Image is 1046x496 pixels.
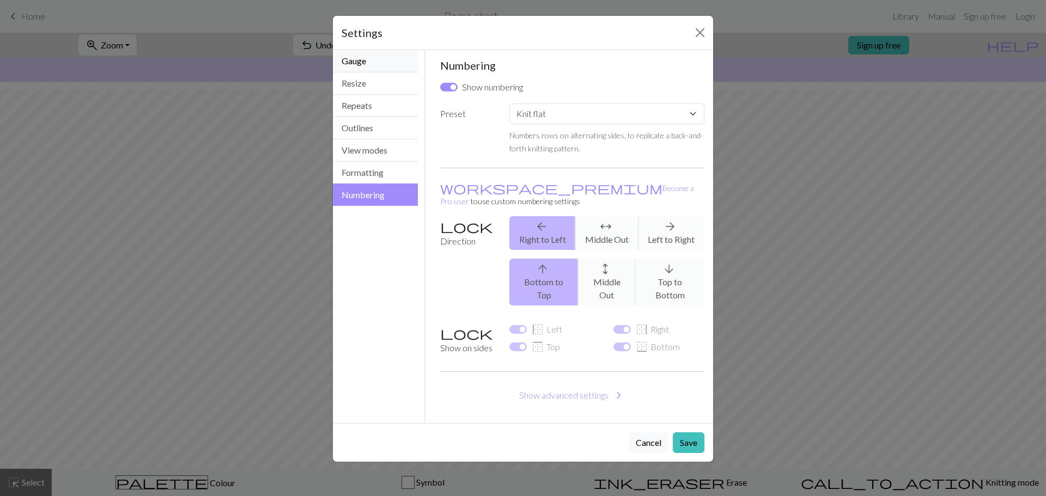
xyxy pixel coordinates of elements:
[434,323,503,358] label: Show on sides
[333,117,418,139] button: Outlines
[635,340,680,353] label: Bottom
[333,95,418,117] button: Repeats
[333,183,418,206] button: Numbering
[691,24,709,41] button: Close
[509,131,703,153] small: Numbers rows on alternating sides, to replicate a back-and-forth knitting pattern.
[434,216,503,314] label: Direction
[635,322,648,337] span: border_right
[440,180,662,195] span: workspace_premium
[673,432,704,453] button: Save
[462,81,523,94] label: Show numbering
[333,139,418,162] button: View modes
[531,322,544,337] span: border_left
[531,340,560,353] label: Top
[440,183,694,206] a: Become a Pro user
[531,323,562,336] label: Left
[342,25,382,41] h5: Settings
[434,103,503,155] label: Preset
[440,59,705,72] h5: Numbering
[333,72,418,95] button: Resize
[333,162,418,184] button: Formatting
[629,432,668,453] button: Cancel
[531,339,544,354] span: border_top
[635,323,669,336] label: Right
[612,388,625,403] span: chevron_right
[440,385,705,406] button: Show advanced settings
[440,183,694,206] small: to use custom numbering settings
[635,339,648,354] span: border_bottom
[333,50,418,72] button: Gauge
